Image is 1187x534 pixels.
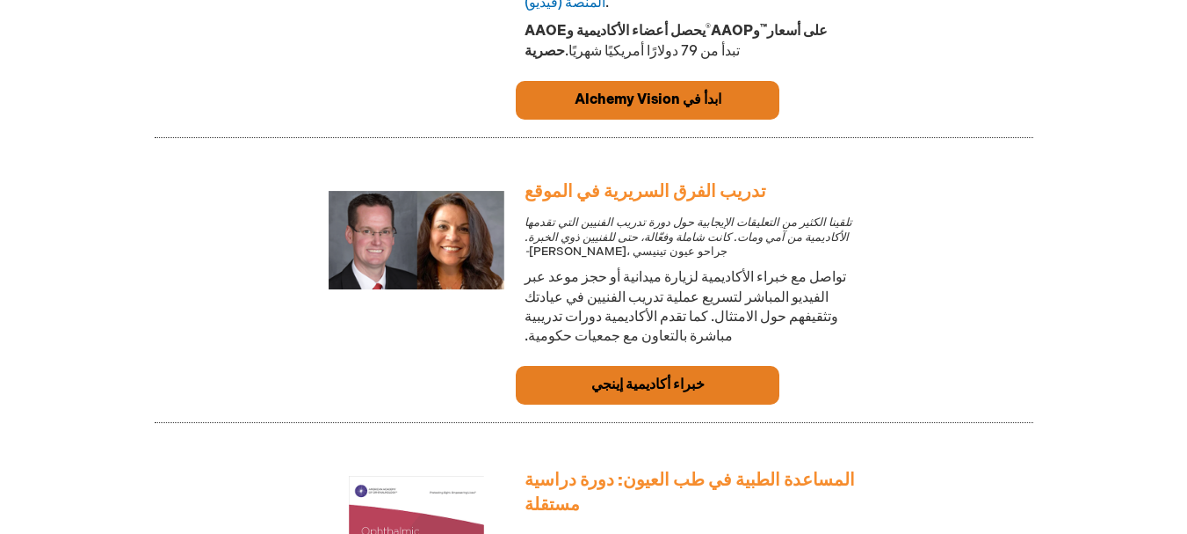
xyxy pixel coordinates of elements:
a: المساعدة الطبية في طب العيون: دورة دراسية مستقلة [525,470,855,516]
a: ابدأ في Alchemy Vision [575,91,721,106]
font: ® [706,22,711,33]
font: ابدأ في Alchemy Vision [575,91,721,108]
font: وAAOP [711,23,760,40]
font: خبراء أكاديمية إينجي [591,377,705,393]
font: تبدأ من 79 دولارًا أمريكيًا شهريًا. [565,43,740,60]
font: تواصل مع خبراء الأكاديمية لزيارة ميدانية أو حجز موعد عبر الفيديو المباشر لتسريع عملية تدريب الفني... [525,269,846,345]
a: خبراء أكاديمية إينجي [591,377,705,391]
font: تلقينا الكثير من التعليقات الإيجابية حول دورة تدريب الفنيين التي تقدمها الأكاديمية من آمي ومات. ك... [525,216,852,245]
img: التدريب في الموقع والاستشارات الخاصة [329,191,504,290]
a: التدريب في الموقع والاستشارات الخاصة [329,278,504,293]
font: [PERSON_NAME]، جراحو عيون تينيسي [529,245,727,259]
a: تدريب الفرق السريرية في الموقع [525,181,766,202]
font: ™ [760,22,767,33]
font: يحصل أعضاء الأكاديمية وAAOE [525,23,706,40]
font: - [525,245,529,259]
